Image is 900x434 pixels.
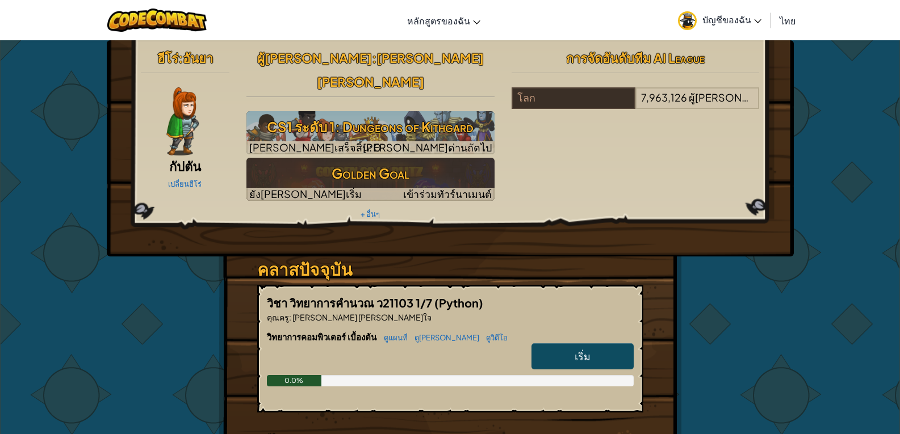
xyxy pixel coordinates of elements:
[249,141,381,154] span: [PERSON_NAME]เสร็จสิ้น: 0
[246,161,495,186] h3: Golden Goal
[361,209,380,218] a: + อื่นๆ
[249,187,362,200] span: ยัง[PERSON_NAME]เริ่ม
[178,50,183,66] span: :
[480,333,508,342] a: ดูวิดีโอ
[689,91,780,104] span: ผู้[PERSON_NAME]
[267,375,322,386] div: 0.0%
[672,2,767,38] a: บัญชีของฉัน
[157,50,178,66] span: ฮีโร่
[363,141,492,154] span: [PERSON_NAME]ด่านถัดไป
[267,331,378,342] span: วิทยาการคอมพิวเตอร์ เบื้องต้น
[780,15,796,27] span: ไทย
[289,312,291,322] span: :
[702,14,761,26] span: บัญชีของฉัน
[257,256,643,282] h3: คลาสปัจจุบัน
[401,5,486,36] a: หลักสูตรของฉัน
[257,50,372,66] span: ผู้[PERSON_NAME]
[372,50,376,66] span: :
[512,98,760,111] a: โลก7,963,126ผู้[PERSON_NAME]
[169,158,201,174] span: กัปตัน
[246,114,495,140] h3: CS1 ระดับ 1: Dungeons of Kithgard
[407,15,470,27] span: หลักสูตรของฉัน
[246,158,495,201] a: Golden Goalยัง[PERSON_NAME]เริ่มเข้าร่วมทัวร์นาเมนต์
[566,50,705,66] span: การจัดอันดับทีม AI League
[246,158,495,201] img: Golden Goal
[575,349,591,363] span: เริ่ม
[291,312,432,322] span: [PERSON_NAME] [PERSON_NAME]ใจ
[166,87,199,155] img: captain-pose.png
[403,187,492,200] span: เข้าร่วมทัวร์นาเมนต์
[267,296,434,310] span: วิชา วิทยาการคำนวณ ว21103 1/7
[246,111,495,154] img: CS1 ระดับ 1: Dungeons of Kithgard
[678,11,697,30] img: avatar
[641,91,687,104] span: 7,963,126
[378,333,408,342] a: ดูแผนที่
[512,87,635,109] div: โลก
[774,5,801,36] a: ไทย
[107,9,207,32] img: CodeCombat logo
[409,333,479,342] a: ดู[PERSON_NAME]
[246,111,495,154] a: เล่นด่านถัดไป
[267,312,289,322] span: คุณครู
[317,50,484,90] span: [PERSON_NAME][PERSON_NAME]
[168,179,202,188] a: เปลี่ยนฮีโร่
[434,296,483,310] span: (Python)
[183,50,213,66] span: อันยา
